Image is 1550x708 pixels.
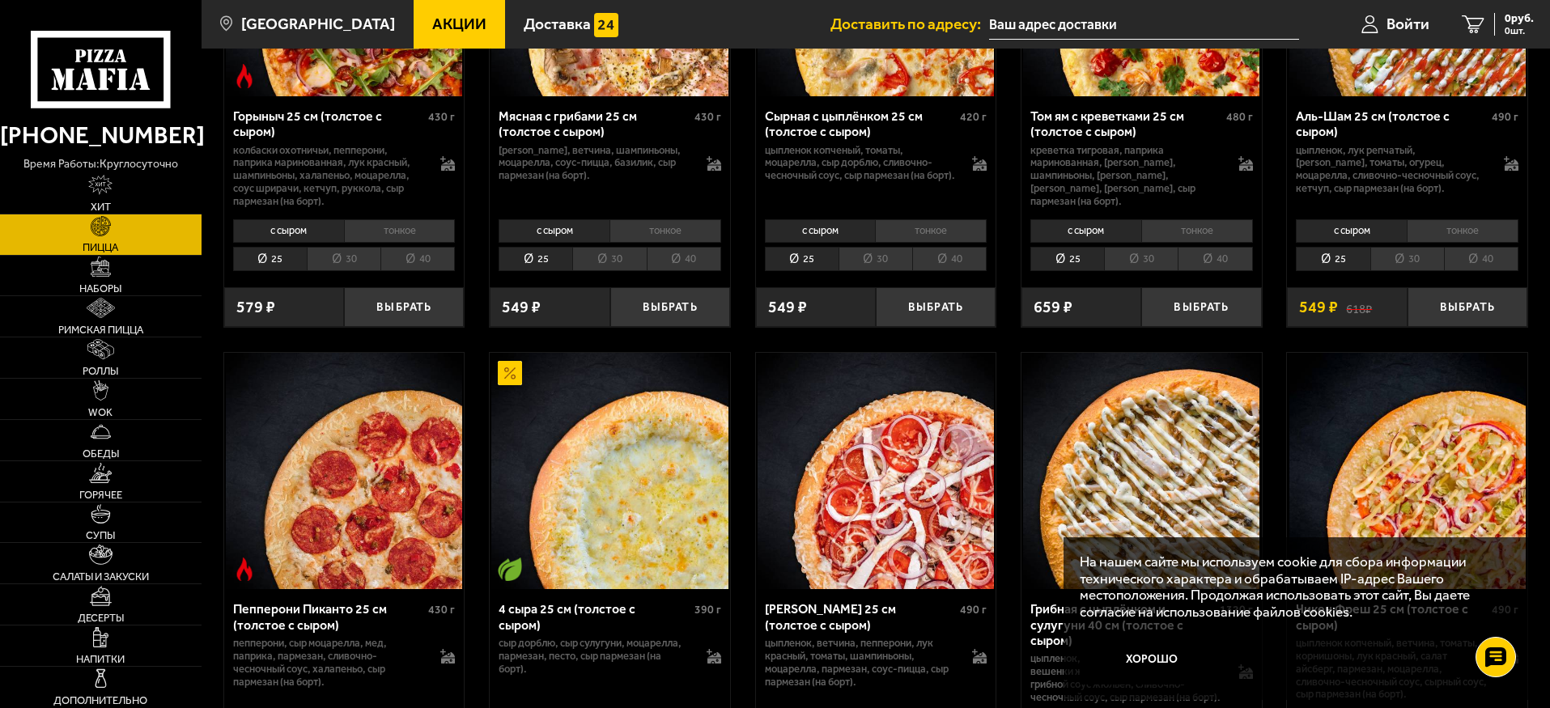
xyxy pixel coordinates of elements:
[1387,16,1429,32] span: Войти
[1346,299,1372,316] s: 618 ₽
[233,601,425,632] div: Пепперони Пиканто 25 см (толстое с сыром)
[1505,26,1534,36] span: 0 шт.
[83,242,118,252] span: Пицца
[830,16,989,32] span: Доставить по адресу:
[694,110,721,124] span: 430 г
[380,247,455,272] li: 40
[91,201,111,212] span: Хит
[226,353,462,589] img: Пепперони Пиканто 25 см (толстое с сыром)
[1408,287,1527,327] button: Выбрать
[765,247,839,272] li: 25
[499,637,690,676] p: сыр дорблю, сыр сулугуни, моцарелла, пармезан, песто, сыр пармезан (на борт).
[1141,219,1253,242] li: тонкое
[233,247,307,272] li: 25
[1030,144,1222,209] p: креветка тигровая, паприка маринованная, [PERSON_NAME], шампиньоны, [PERSON_NAME], [PERSON_NAME],...
[86,530,115,541] span: Супы
[233,637,425,689] p: пепперони, сыр Моцарелла, мед, паприка, пармезан, сливочно-чесночный соус, халапеньо, сыр пармеза...
[960,603,987,617] span: 490 г
[232,64,257,88] img: Острое блюдо
[498,557,522,582] img: Вегетарианское блюдо
[1407,219,1518,242] li: тонкое
[1370,247,1444,272] li: 30
[1030,652,1222,704] p: цыпленок, сыр сулугуни, моцарелла, вешенки жареные, жареный лук, грибной соус Жюльен, сливочно-че...
[875,219,987,242] li: тонкое
[344,287,464,327] button: Выбрать
[1296,108,1488,139] div: Аль-Шам 25 см (толстое с сыром)
[610,287,730,327] button: Выбрать
[58,324,143,335] span: Римская пицца
[765,108,957,139] div: Сырная с цыплёнком 25 см (толстое с сыром)
[1023,353,1259,589] img: Грибная с цыплёнком и сулугуни 40 см (толстое с сыром)
[53,695,147,706] span: Дополнительно
[572,247,646,272] li: 30
[79,283,121,294] span: Наборы
[912,247,987,272] li: 40
[88,407,113,418] span: WOK
[768,299,807,316] span: 549 ₽
[490,353,730,589] a: АкционныйВегетарианское блюдо4 сыра 25 см (толстое с сыром)
[1299,299,1338,316] span: 549 ₽
[524,16,591,32] span: Доставка
[1080,636,1225,685] button: Хорошо
[233,108,425,139] div: Горыныч 25 см (толстое с сыром)
[499,144,690,183] p: [PERSON_NAME], ветчина, шампиньоны, моцарелла, соус-пицца, базилик, сыр пармезан (на борт).
[765,637,957,689] p: цыпленок, ветчина, пепперони, лук красный, томаты, шампиньоны, моцарелла, пармезан, соус-пицца, с...
[765,144,957,183] p: цыпленок копченый, томаты, моцарелла, сыр дорблю, сливочно-чесночный соус, сыр пармезан (на борт).
[1104,247,1178,272] li: 30
[1030,601,1216,647] div: Грибная с цыплёнком и сулугуни 40 см (толстое с сыром)
[499,247,572,272] li: 25
[79,490,122,500] span: Горячее
[83,448,119,459] span: Обеды
[1141,287,1261,327] button: Выбрать
[499,601,690,632] div: 4 сыра 25 см (толстое с сыром)
[609,219,721,242] li: тонкое
[78,613,124,623] span: Десерты
[499,108,690,139] div: Мясная с грибами 25 см (толстое с сыром)
[765,601,957,632] div: [PERSON_NAME] 25 см (толстое с сыром)
[232,557,257,582] img: Острое блюдо
[224,353,465,589] a: Острое блюдоПепперони Пиканто 25 см (толстое с сыром)
[1444,247,1518,272] li: 40
[694,603,721,617] span: 390 г
[499,219,609,242] li: с сыром
[344,219,456,242] li: тонкое
[1296,219,1407,242] li: с сыром
[1030,247,1104,272] li: 25
[241,16,395,32] span: [GEOGRAPHIC_DATA]
[1492,110,1518,124] span: 490 г
[1287,353,1527,589] a: Чикен Фреш 25 см (толстое с сыром)
[236,299,275,316] span: 579 ₽
[1034,299,1072,316] span: 659 ₽
[1030,108,1222,139] div: Том ям с креветками 25 см (толстое с сыром)
[1226,110,1253,124] span: 480 г
[502,299,541,316] span: 549 ₽
[233,144,425,209] p: колбаски Охотничьи, пепперони, паприка маринованная, лук красный, шампиньоны, халапеньо, моцарелл...
[428,603,455,617] span: 430 г
[758,353,994,589] img: Петровская 25 см (толстое с сыром)
[1080,553,1503,621] p: На нашем сайте мы используем cookie для сбора информации технического характера и обрабатываем IP...
[428,110,455,124] span: 430 г
[876,287,996,327] button: Выбрать
[1296,144,1488,196] p: цыпленок, лук репчатый, [PERSON_NAME], томаты, огурец, моцарелла, сливочно-чесночный соус, кетчуп...
[960,110,987,124] span: 420 г
[1289,353,1526,589] img: Чикен Фреш 25 см (толстое с сыром)
[307,247,380,272] li: 30
[1296,247,1370,272] li: 25
[839,247,912,272] li: 30
[491,353,728,589] img: 4 сыра 25 см (толстое с сыром)
[498,361,522,385] img: Акционный
[1030,219,1141,242] li: с сыром
[53,571,149,582] span: Салаты и закуски
[1021,353,1262,589] a: Грибная с цыплёнком и сулугуни 40 см (толстое с сыром)
[432,16,486,32] span: Акции
[594,13,618,37] img: 15daf4d41897b9f0e9f617042186c801.svg
[1178,247,1252,272] li: 40
[1505,13,1534,24] span: 0 руб.
[756,353,996,589] a: Петровская 25 см (толстое с сыром)
[233,219,344,242] li: с сыром
[647,247,721,272] li: 40
[83,366,118,376] span: Роллы
[76,654,125,664] span: Напитки
[765,219,876,242] li: с сыром
[989,10,1299,40] input: Ваш адрес доставки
